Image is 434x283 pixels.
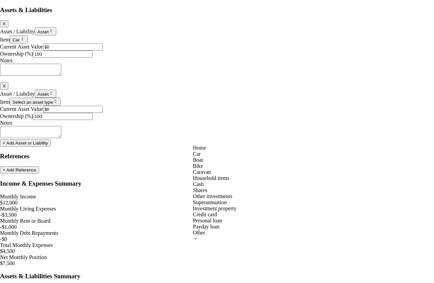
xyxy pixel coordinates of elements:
span: Superannuation [193,199,227,205]
span: Other investments [193,193,232,199]
span: Cash [193,181,204,187]
span: Household items [193,175,229,181]
span: Bike [193,163,203,169]
span: Shares [193,187,208,193]
span: Car [193,151,201,157]
span: Other [193,230,205,235]
span: Personal loan [193,218,222,223]
span: Home [193,145,206,151]
span: Credit card [193,212,217,217]
span: Payday loan [193,224,220,229]
span: Boat [193,157,203,163]
span: Investment property [193,206,237,211]
span: Caravan [193,169,211,175]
